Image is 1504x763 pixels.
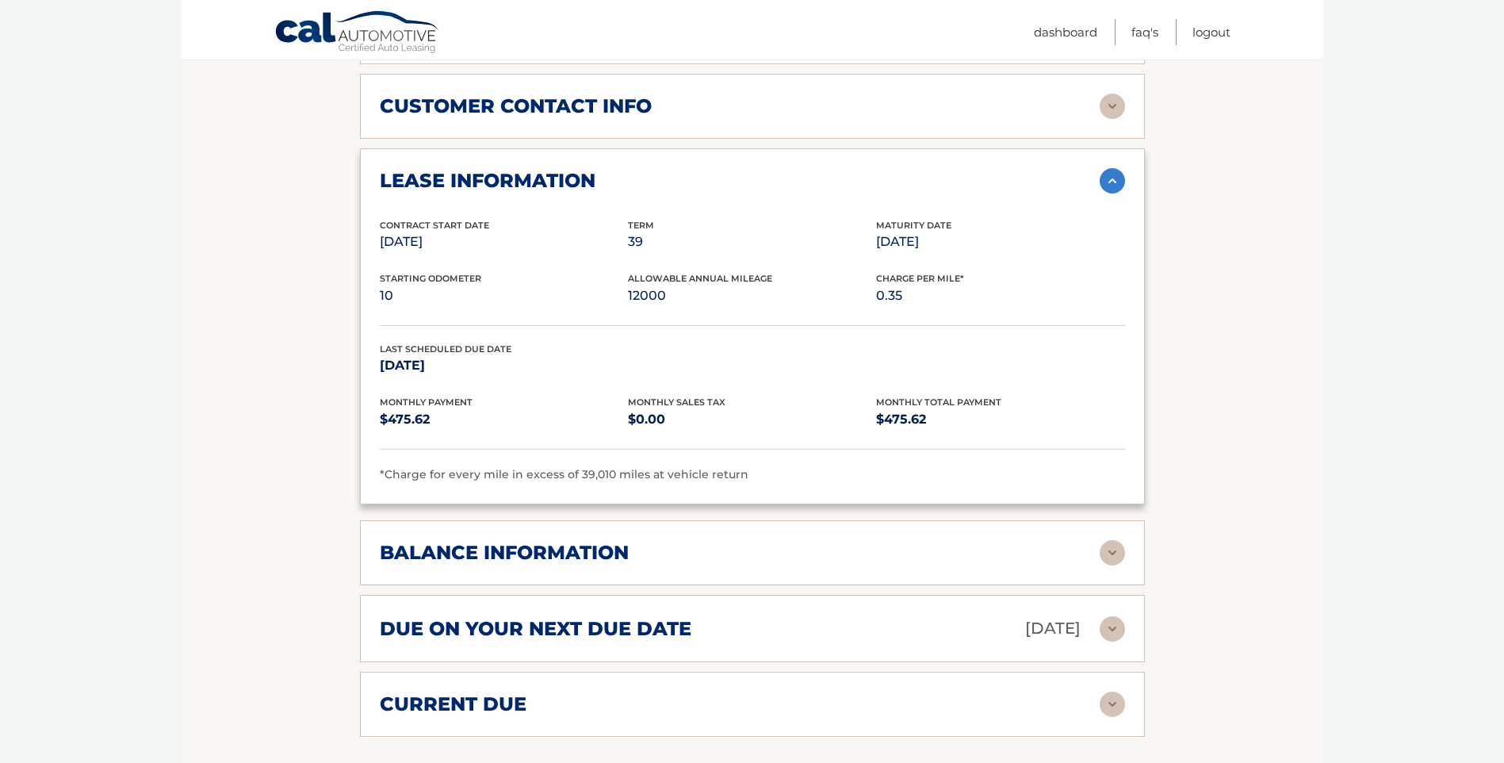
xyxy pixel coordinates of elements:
[876,285,1124,307] p: 0.35
[628,285,876,307] p: 12000
[876,220,951,231] span: Maturity Date
[380,169,595,193] h2: lease information
[628,408,876,431] p: $0.00
[628,273,772,284] span: Allowable Annual Mileage
[1100,168,1125,194] img: accordion-active.svg
[1131,19,1158,45] a: FAQ's
[274,10,441,56] a: Cal Automotive
[380,355,628,377] p: [DATE]
[1100,94,1125,119] img: accordion-rest.svg
[1192,19,1230,45] a: Logout
[628,220,654,231] span: Term
[380,408,628,431] p: $475.62
[1100,692,1125,717] img: accordion-rest.svg
[380,397,473,408] span: Monthly Payment
[380,343,511,355] span: Last Scheduled Due Date
[380,617,691,641] h2: due on your next due date
[380,231,628,253] p: [DATE]
[380,94,652,118] h2: customer contact info
[1100,616,1125,642] img: accordion-rest.svg
[876,397,1001,408] span: Monthly Total Payment
[380,467,748,481] span: *Charge for every mile in excess of 39,010 miles at vehicle return
[380,541,629,565] h2: balance information
[1100,540,1125,566] img: accordion-rest.svg
[1034,19,1097,45] a: Dashboard
[380,273,481,284] span: Starting Odometer
[628,231,876,253] p: 39
[380,220,489,231] span: Contract Start Date
[876,408,1124,431] p: $475.62
[380,692,526,716] h2: current due
[876,231,1124,253] p: [DATE]
[380,285,628,307] p: 10
[628,397,725,408] span: Monthly Sales Tax
[876,273,964,284] span: Charge Per Mile*
[1025,615,1081,642] p: [DATE]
